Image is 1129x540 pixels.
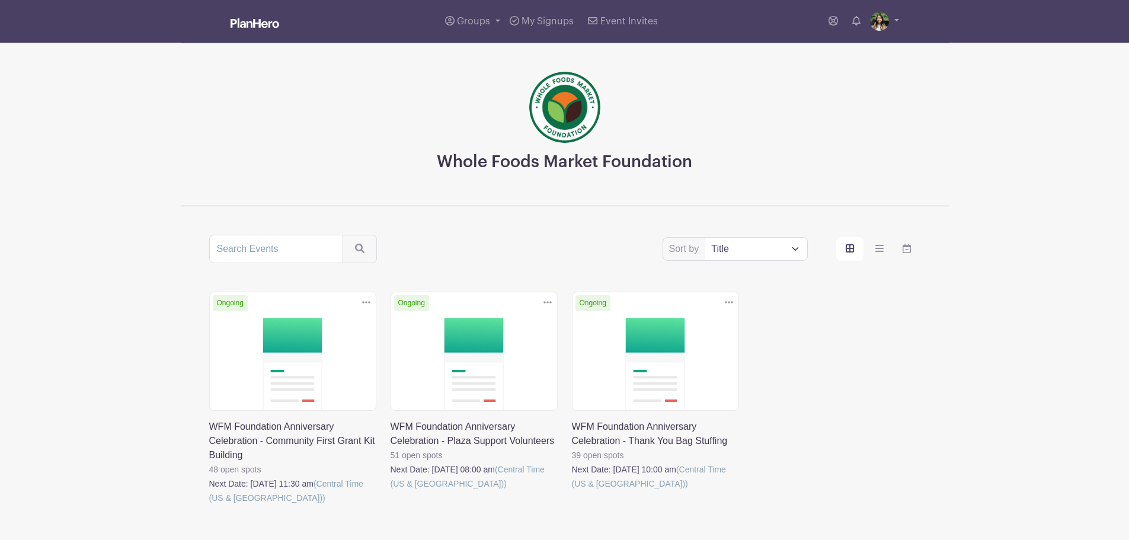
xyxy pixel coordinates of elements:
[209,235,343,263] input: Search Events
[522,17,574,26] span: My Signups
[457,17,490,26] span: Groups
[669,242,703,256] label: Sort by
[836,237,920,261] div: order and view
[870,12,889,31] img: mireya.jpg
[529,72,600,143] img: wfmf_primary_badge_4c.png
[437,152,692,172] h3: Whole Foods Market Foundation
[231,18,279,28] img: logo_white-6c42ec7e38ccf1d336a20a19083b03d10ae64f83f12c07503d8b9e83406b4c7d.svg
[600,17,658,26] span: Event Invites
